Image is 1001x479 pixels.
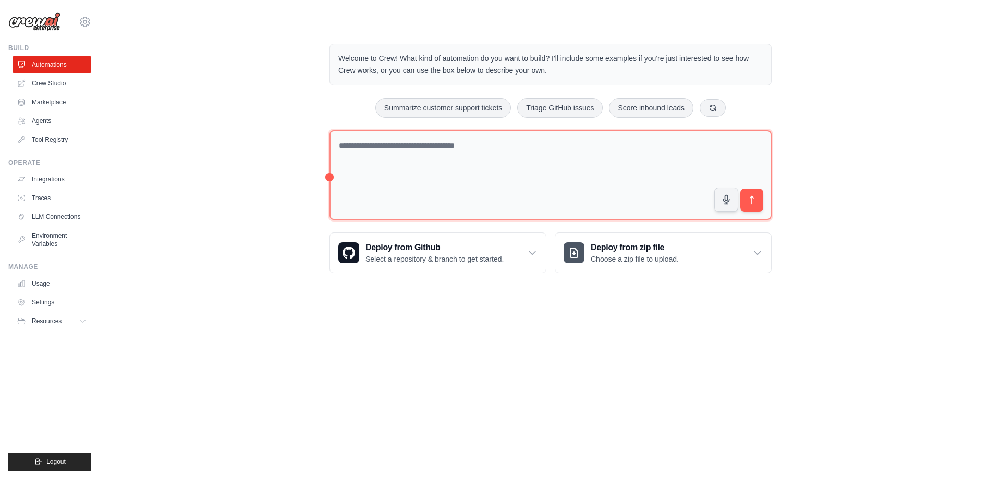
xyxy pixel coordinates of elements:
img: Logo [8,12,60,32]
a: Automations [13,56,91,73]
p: Welcome to Crew! What kind of automation do you want to build? I'll include some examples if you'... [338,53,763,77]
button: Logout [8,453,91,471]
a: Marketplace [13,94,91,110]
a: Traces [13,190,91,206]
a: Environment Variables [13,227,91,252]
a: Integrations [13,171,91,188]
span: Resources [32,317,62,325]
a: Settings [13,294,91,311]
div: Manage [8,263,91,271]
h3: Deploy from zip file [591,241,679,254]
a: LLM Connections [13,208,91,225]
a: Crew Studio [13,75,91,92]
button: Resources [13,313,91,329]
p: Select a repository & branch to get started. [365,254,504,264]
button: Score inbound leads [609,98,693,118]
div: Operate [8,158,91,167]
h3: Deploy from Github [365,241,504,254]
p: Choose a zip file to upload. [591,254,679,264]
button: Triage GitHub issues [517,98,603,118]
span: Logout [46,458,66,466]
a: Agents [13,113,91,129]
a: Usage [13,275,91,292]
div: Build [8,44,91,52]
button: Summarize customer support tickets [375,98,511,118]
a: Tool Registry [13,131,91,148]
